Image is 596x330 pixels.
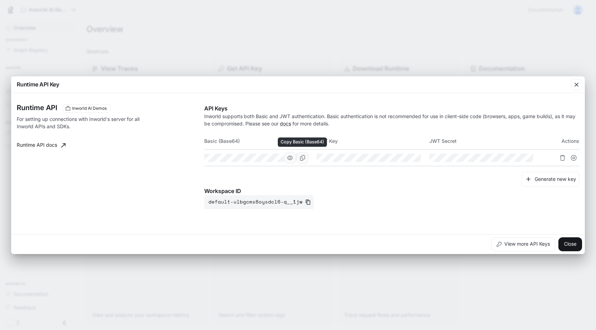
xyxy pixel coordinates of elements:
[568,152,579,163] button: Suspend API key
[317,133,429,149] th: JWT Key
[297,152,308,164] button: Copy Basic (Base64)
[429,133,542,149] th: JWT Secret
[280,121,291,126] a: docs
[14,138,68,152] a: Runtime API docs
[204,187,579,195] p: Workspace ID
[17,80,59,89] p: Runtime API Key
[542,133,579,149] th: Actions
[204,195,314,209] button: default-ulbgcms8oysdcl6-q__1jw
[557,152,568,163] button: Delete API key
[558,237,582,251] button: Close
[204,113,579,127] p: Inworld supports both Basic and JWT authentication. Basic authentication is not recommended for u...
[491,237,556,251] button: View more API Keys
[69,105,109,112] span: Inworld AI Demos
[204,104,579,113] p: API Keys
[17,104,57,111] h3: Runtime API
[204,133,317,149] th: Basic (Base64)
[522,172,579,187] button: Generate new key
[63,104,110,113] div: These keys will apply to your current workspace only
[17,115,153,130] p: For setting up connections with Inworld's server for all Inworld APIs and SDKs.
[278,138,327,147] div: Copy Basic (Base64)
